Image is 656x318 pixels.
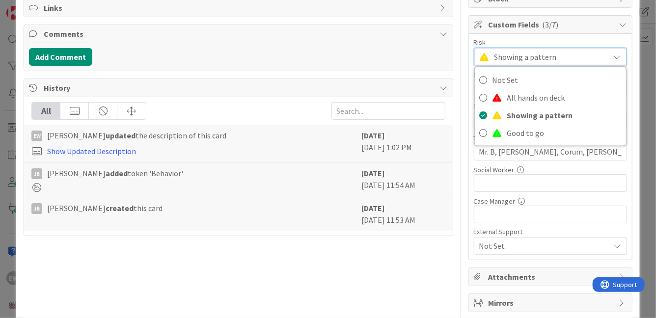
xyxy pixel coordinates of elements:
a: Show Updated Description [47,146,136,156]
b: added [106,168,128,178]
div: Student Plan [474,103,627,109]
div: All [32,103,60,119]
span: All hands on deck [507,90,621,105]
a: Good to go [475,124,626,142]
div: [DATE] 11:53 AM [362,202,445,226]
a: All hands on deck [475,89,626,106]
div: Grade [474,71,627,78]
span: Custom Fields [489,19,614,30]
span: Not Set [492,73,621,87]
a: Showing a pattern [475,106,626,124]
span: Support [21,1,45,13]
div: [DATE] 11:54 AM [362,167,445,192]
span: [PERSON_NAME] token 'Behavior' [47,167,183,179]
b: updated [106,131,136,140]
span: Showing a pattern [494,50,604,64]
span: [PERSON_NAME] this card [47,202,163,214]
span: Mirrors [489,297,614,309]
label: Social Worker [474,165,515,174]
div: JB [31,203,42,214]
button: Add Comment [29,48,92,66]
div: External Support [474,228,627,235]
span: Showing a pattern [507,108,621,123]
div: Risk [474,39,627,46]
label: Teachers [474,134,501,143]
b: [DATE] [362,168,385,178]
b: [DATE] [362,203,385,213]
span: [PERSON_NAME] the description of this card [47,130,226,141]
div: [DATE] 1:02 PM [362,130,445,157]
span: Attachments [489,271,614,283]
input: Search... [331,102,445,120]
span: Comments [44,28,435,40]
div: EW [31,131,42,141]
label: Case Manager [474,197,516,206]
span: Links [44,2,435,14]
div: JB [31,168,42,179]
b: created [106,203,134,213]
span: History [44,82,435,94]
b: [DATE] [362,131,385,140]
a: Not Set [475,71,626,89]
span: Not Set [479,240,610,252]
span: Good to go [507,126,621,140]
span: ( 3/7 ) [543,20,559,29]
